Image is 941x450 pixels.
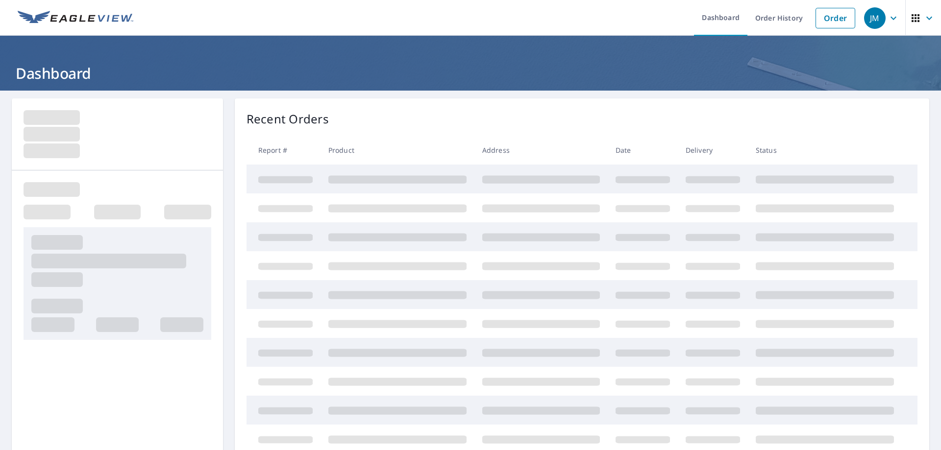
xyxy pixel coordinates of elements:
p: Recent Orders [247,110,329,128]
img: EV Logo [18,11,133,25]
div: JM [864,7,886,29]
h1: Dashboard [12,63,929,83]
th: Address [474,136,608,165]
th: Status [748,136,902,165]
th: Date [608,136,678,165]
th: Delivery [678,136,748,165]
a: Order [816,8,855,28]
th: Report # [247,136,321,165]
th: Product [321,136,474,165]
